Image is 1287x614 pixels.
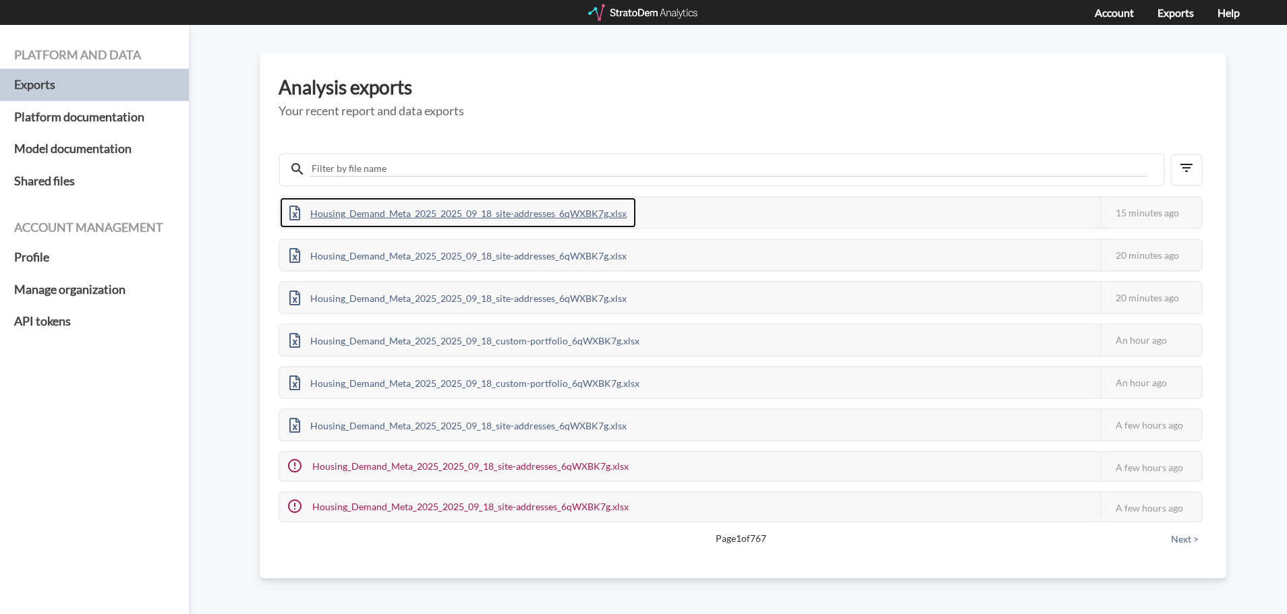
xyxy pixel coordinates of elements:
div: Housing_Demand_Meta_2025_2025_09_18_site-addresses_6qWXBK7g.xlsx [280,282,636,313]
div: Housing_Demand_Meta_2025_2025_09_18_site-addresses_6qWXBK7g.xlsx [280,240,636,270]
a: Help [1218,6,1240,19]
a: Housing_Demand_Meta_2025_2025_09_18_site-addresses_6qWXBK7g.xlsx [280,248,636,259]
div: Housing_Demand_Meta_2025_2025_09_18_site-addresses_6qWXBK7g.xlsx [280,493,638,521]
div: A few hours ago [1100,452,1201,483]
div: 15 minutes ago [1100,197,1201,228]
div: Housing_Demand_Meta_2025_2025_09_18_site-addresses_6qWXBK7g.xlsx [280,197,636,228]
h5: Your recent report and data exports [279,104,1207,118]
a: Exports [14,69,175,101]
h3: Analysis exports [279,77,1207,98]
div: A few hours ago [1100,493,1201,523]
h4: Platform and data [14,49,175,62]
a: Account [1095,6,1134,19]
div: Housing_Demand_Meta_2025_2025_09_18_site-addresses_6qWXBK7g.xlsx [280,410,636,440]
input: Filter by file name [310,161,1147,177]
div: An hour ago [1100,367,1201,398]
button: Next > [1167,532,1203,547]
a: Housing_Demand_Meta_2025_2025_09_18_custom-portfolio_6qWXBK7g.xlsx [280,375,649,387]
div: Housing_Demand_Meta_2025_2025_09_18_custom-portfolio_6qWXBK7g.xlsx [280,325,649,355]
a: Housing_Demand_Meta_2025_2025_09_18_site-addresses_6qWXBK7g.xlsx [280,418,636,429]
a: Shared files [14,165,175,197]
div: 20 minutes ago [1100,282,1201,313]
div: 20 minutes ago [1100,240,1201,270]
div: Housing_Demand_Meta_2025_2025_09_18_site-addresses_6qWXBK7g.xlsx [280,452,638,481]
a: Platform documentation [14,101,175,133]
a: Housing_Demand_Meta_2025_2025_09_18_site-addresses_6qWXBK7g.xlsx [280,290,636,302]
div: An hour ago [1100,325,1201,355]
a: API tokens [14,305,175,338]
a: Manage organization [14,274,175,306]
span: Page 1 of 767 [326,532,1155,545]
a: Profile [14,241,175,274]
h4: Account management [14,221,175,235]
a: Housing_Demand_Meta_2025_2025_09_18_site-addresses_6qWXBK7g.xlsx [280,206,636,217]
a: Housing_Demand_Meta_2025_2025_09_18_custom-portfolio_6qWXBK7g.xlsx [280,333,649,344]
a: Exports [1157,6,1194,19]
a: Model documentation [14,133,175,165]
div: Housing_Demand_Meta_2025_2025_09_18_custom-portfolio_6qWXBK7g.xlsx [280,367,649,398]
div: A few hours ago [1100,410,1201,440]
